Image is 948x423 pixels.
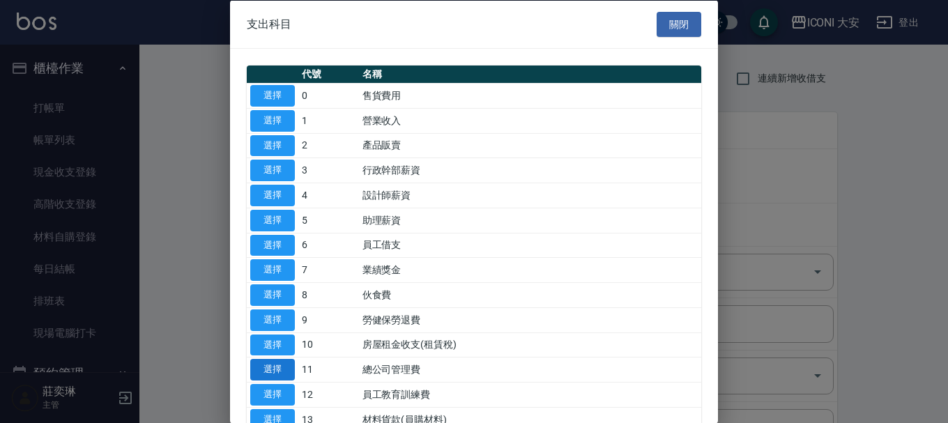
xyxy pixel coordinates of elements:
[250,134,295,156] button: 選擇
[359,108,701,133] td: 營業收入
[250,85,295,107] button: 選擇
[250,234,295,256] button: 選擇
[359,133,701,158] td: 產品販賣
[298,208,359,233] td: 5
[298,66,359,84] th: 代號
[250,384,295,406] button: 選擇
[298,332,359,357] td: 10
[298,382,359,407] td: 12
[250,209,295,231] button: 選擇
[359,307,701,332] td: 勞健保勞退費
[250,160,295,181] button: 選擇
[359,157,701,183] td: 行政幹部薪資
[298,233,359,258] td: 6
[250,185,295,206] button: 選擇
[359,357,701,382] td: 總公司管理費
[247,17,291,31] span: 支出科目
[359,233,701,258] td: 員工借支
[250,259,295,281] button: 選擇
[359,66,701,84] th: 名稱
[298,307,359,332] td: 9
[298,257,359,282] td: 7
[250,284,295,306] button: 選擇
[359,332,701,357] td: 房屋租金收支(租賃稅)
[359,282,701,307] td: 伙食費
[359,208,701,233] td: 助理薪資
[298,282,359,307] td: 8
[359,183,701,208] td: 設計師薪資
[298,108,359,133] td: 1
[250,334,295,355] button: 選擇
[298,157,359,183] td: 3
[298,183,359,208] td: 4
[657,11,701,37] button: 關閉
[359,257,701,282] td: 業績獎金
[298,133,359,158] td: 2
[250,359,295,380] button: 選擇
[298,357,359,382] td: 11
[250,309,295,330] button: 選擇
[359,382,701,407] td: 員工教育訓練費
[298,83,359,108] td: 0
[250,109,295,131] button: 選擇
[359,83,701,108] td: 售貨費用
